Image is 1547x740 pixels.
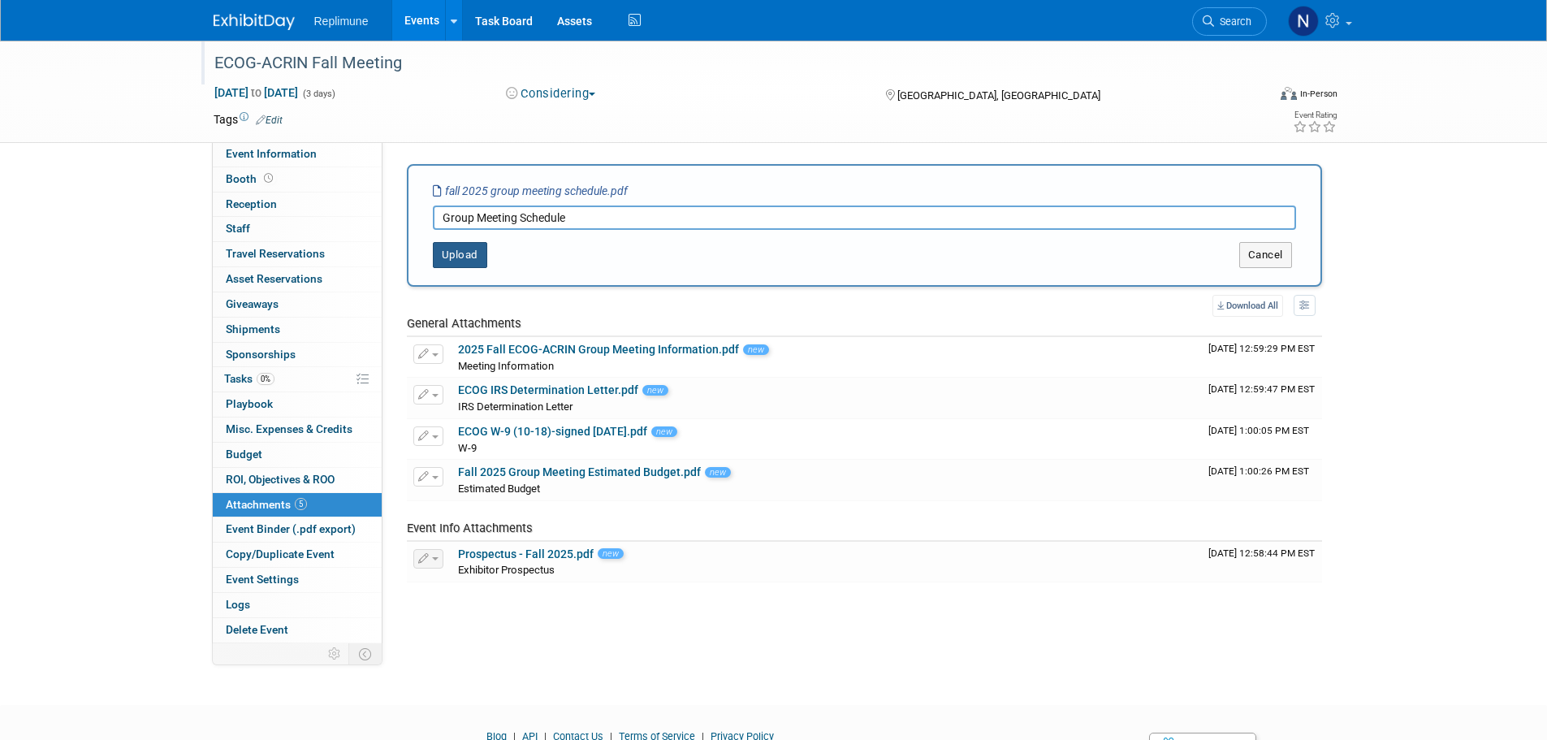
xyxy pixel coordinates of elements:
span: new [642,385,668,396]
span: Misc. Expenses & Credits [226,422,352,435]
td: Tags [214,111,283,128]
a: ROI, Objectives & ROO [213,468,382,492]
td: Upload Timestamp [1202,542,1322,582]
span: new [598,548,624,559]
a: Delete Event [213,618,382,643]
span: Travel Reservations [226,247,325,260]
td: Upload Timestamp [1202,419,1322,460]
img: ExhibitDay [214,14,295,30]
span: Event Info Attachments [407,521,533,535]
a: Travel Reservations [213,242,382,266]
span: Upload Timestamp [1208,547,1315,559]
span: Upload Timestamp [1208,383,1315,395]
span: Event Settings [226,573,299,586]
span: Booth not reserved yet [261,172,276,184]
a: Booth [213,167,382,192]
span: General Attachments [407,316,521,331]
a: Giveaways [213,292,382,317]
span: Reception [226,197,277,210]
div: ECOG-ACRIN Fall Meeting [209,49,1242,78]
span: Attachments [226,498,307,511]
span: Event Binder (.pdf export) [226,522,356,535]
a: Attachments5 [213,493,382,517]
a: ECOG W-9 (10-18)-signed [DATE].pdf [458,425,647,438]
span: Upload Timestamp [1208,425,1309,436]
input: Enter description [433,206,1296,230]
span: Staff [226,222,250,235]
span: W-9 [458,442,477,454]
span: IRS Determination Letter [458,400,573,413]
a: Search [1192,7,1267,36]
a: Playbook [213,392,382,417]
span: Booth [226,172,276,185]
span: Replimune [314,15,369,28]
a: Asset Reservations [213,267,382,292]
a: Tasks0% [213,367,382,392]
div: Event Rating [1293,111,1337,119]
img: Format-Inperson.png [1281,87,1297,100]
i: fall 2025 group meeting schedule.pdf [433,184,628,197]
a: Event Information [213,142,382,167]
span: Copy/Duplicate Event [226,547,335,560]
span: 5 [295,498,307,510]
span: new [651,426,677,437]
span: Shipments [226,322,280,335]
a: Event Binder (.pdf export) [213,517,382,542]
a: Fall 2025 Group Meeting Estimated Budget.pdf [458,465,701,478]
a: Staff [213,217,382,241]
a: ECOG IRS Determination Letter.pdf [458,383,638,396]
span: Sponsorships [226,348,296,361]
a: Shipments [213,318,382,342]
span: [DATE] [DATE] [214,85,299,100]
span: new [705,467,731,478]
td: Personalize Event Tab Strip [321,643,349,664]
span: to [248,86,264,99]
span: Estimated Budget [458,483,540,495]
a: Misc. Expenses & Credits [213,418,382,442]
img: Nicole Schaeffner [1288,6,1319,37]
span: 0% [257,373,274,385]
span: Upload Timestamp [1208,343,1315,354]
span: new [743,344,769,355]
span: Event Information [226,147,317,160]
span: Giveaways [226,297,279,310]
a: Download All [1212,295,1283,317]
span: Logs [226,598,250,611]
a: Prospectus - Fall 2025.pdf [458,547,594,560]
span: Budget [226,448,262,461]
span: (3 days) [301,89,335,99]
td: Upload Timestamp [1202,337,1322,378]
span: Asset Reservations [226,272,322,285]
a: Sponsorships [213,343,382,367]
div: In-Person [1299,88,1337,100]
a: Edit [256,115,283,126]
td: Upload Timestamp [1202,460,1322,500]
span: Tasks [224,372,274,385]
span: Search [1214,15,1251,28]
span: Playbook [226,397,273,410]
button: Upload [433,242,487,268]
span: Delete Event [226,623,288,636]
a: Event Settings [213,568,382,592]
a: 2025 Fall ECOG-ACRIN Group Meeting Information.pdf [458,343,739,356]
span: Exhibitor Prospectus [458,564,555,576]
button: Considering [500,85,602,102]
a: Logs [213,593,382,617]
a: Copy/Duplicate Event [213,543,382,567]
td: Upload Timestamp [1202,378,1322,418]
span: Upload Timestamp [1208,465,1309,477]
span: Meeting Information [458,360,554,372]
span: ROI, Objectives & ROO [226,473,335,486]
a: Reception [213,193,382,217]
button: Cancel [1239,242,1292,268]
a: Budget [213,443,382,467]
div: Event Format [1171,84,1338,109]
td: Toggle Event Tabs [348,643,382,664]
span: [GEOGRAPHIC_DATA], [GEOGRAPHIC_DATA] [897,89,1100,102]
